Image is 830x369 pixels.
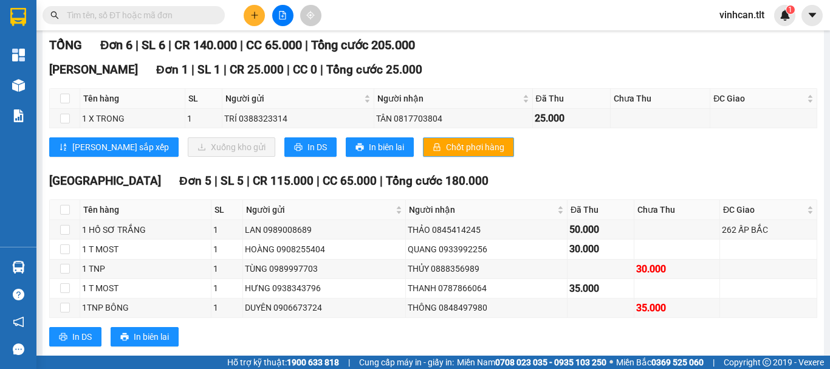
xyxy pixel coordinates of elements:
button: lockChốt phơi hàng [423,137,514,157]
span: Miền Bắc [616,356,704,369]
div: THỦY 0888356989 [408,262,565,275]
span: In DS [307,140,327,154]
img: warehouse-icon [12,79,25,92]
button: plus [244,5,265,26]
button: sort-ascending[PERSON_NAME] sắp xếp [49,137,179,157]
div: 1 [213,262,241,275]
span: Miền Nam [457,356,606,369]
span: In DS [72,330,92,343]
span: | [305,38,308,52]
span: CC 65.000 [323,174,377,188]
span: | [214,174,218,188]
span: printer [355,143,364,153]
span: [GEOGRAPHIC_DATA] [49,174,161,188]
span: | [380,174,383,188]
span: ⚪️ [609,360,613,365]
span: | [224,63,227,77]
div: 1 [213,281,241,295]
button: file-add [272,5,293,26]
button: aim [300,5,321,26]
span: In biên lai [134,330,169,343]
div: 1 [213,301,241,314]
span: CR 140.000 [174,38,237,52]
span: CC 65.000 [246,38,302,52]
span: search [50,11,59,19]
img: dashboard-icon [12,49,25,61]
span: Tổng cước 205.000 [311,38,415,52]
th: SL [211,200,243,220]
span: | [135,38,139,52]
div: TÙNG 0989997703 [245,262,403,275]
span: | [240,38,243,52]
div: 30.000 [569,241,632,257]
span: Chốt phơi hàng [446,140,504,154]
th: Tên hàng [80,200,211,220]
span: SL 6 [142,38,165,52]
div: 1 TNP [82,262,209,275]
span: 1 [788,5,792,14]
div: 35.000 [636,300,718,316]
span: printer [120,333,129,342]
span: CR 25.000 [230,63,284,77]
div: 262 ẤP BẮC [722,223,815,236]
span: file-add [278,11,287,19]
span: Tổng cước 25.000 [326,63,422,77]
th: Tên hàng [80,89,185,109]
span: lock [433,143,441,153]
span: | [247,174,250,188]
span: Người nhận [377,92,520,105]
span: | [348,356,350,369]
span: Đơn 6 [100,38,132,52]
span: aim [306,11,315,19]
span: Đơn 5 [179,174,211,188]
span: notification [13,316,24,328]
span: CR 115.000 [253,174,314,188]
span: sort-ascending [59,143,67,153]
div: LAN 0989008689 [245,223,403,236]
span: plus [250,11,259,19]
span: SL 1 [197,63,221,77]
img: icon-new-feature [780,10,791,21]
span: ĐC Giao [713,92,804,105]
span: Tổng cước 180.000 [386,174,489,188]
span: copyright [763,358,771,367]
span: TỔNG [49,38,82,52]
span: | [191,63,194,77]
button: downloadXuống kho gửi [188,137,275,157]
div: THÔNG 0848497980 [408,301,565,314]
sup: 1 [786,5,795,14]
img: warehouse-icon [12,261,25,274]
span: [PERSON_NAME] sắp xếp [72,140,169,154]
span: caret-down [807,10,818,21]
span: question-circle [13,289,24,300]
span: Hỗ trợ kỹ thuật: [227,356,339,369]
span: vinhcan.tlt [710,7,774,22]
div: HOÀNG 0908255404 [245,243,403,256]
button: printerIn biên lai [111,327,179,347]
div: 1 X TRONG [82,112,183,125]
span: | [168,38,171,52]
div: 25.000 [535,111,608,126]
span: | [713,356,715,369]
span: Người gửi [246,203,393,216]
button: printerIn DS [49,327,101,347]
span: Người gửi [225,92,362,105]
span: printer [59,333,67,342]
span: message [13,343,24,355]
input: Tìm tên, số ĐT hoặc mã đơn [67,9,210,22]
div: 1 [213,223,241,236]
div: THẢO 0845414245 [408,223,565,236]
button: printerIn biên lai [346,137,414,157]
span: Đơn 1 [156,63,188,77]
span: Người nhận [409,203,555,216]
strong: 1900 633 818 [287,357,339,367]
th: Đã Thu [568,200,634,220]
div: TÂN 0817703804 [376,112,530,125]
div: HƯNG 0938343796 [245,281,403,295]
span: [PERSON_NAME] [49,63,138,77]
div: 35.000 [569,281,632,296]
div: 1 HỒ SƠ TRẮNG [82,223,209,236]
th: Chưa Thu [634,200,720,220]
span: ĐC Giao [723,203,804,216]
span: In biên lai [369,140,404,154]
